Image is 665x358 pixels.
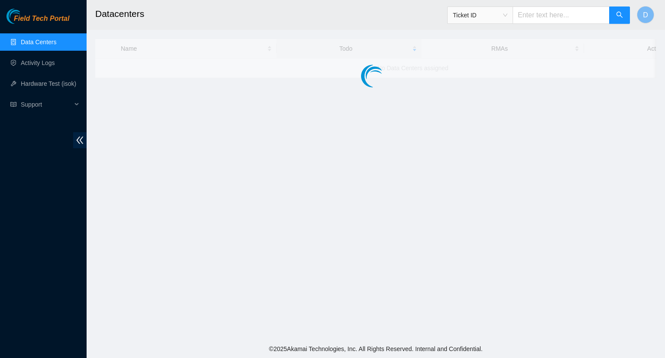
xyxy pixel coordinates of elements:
span: D [643,10,648,20]
span: Field Tech Portal [14,15,69,23]
span: double-left [73,132,87,148]
a: Hardware Test (isok) [21,80,76,87]
button: D [637,6,654,23]
a: Data Centers [21,39,56,46]
span: Support [21,96,72,113]
span: read [10,101,16,107]
a: Akamai TechnologiesField Tech Portal [6,16,69,27]
span: Ticket ID [453,9,507,22]
input: Enter text here... [513,7,610,24]
footer: © 2025 Akamai Technologies, Inc. All Rights Reserved. Internal and Confidential. [87,340,665,358]
a: Activity Logs [21,59,55,66]
button: search [609,7,630,24]
img: Akamai Technologies [6,9,44,24]
span: search [616,11,623,20]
